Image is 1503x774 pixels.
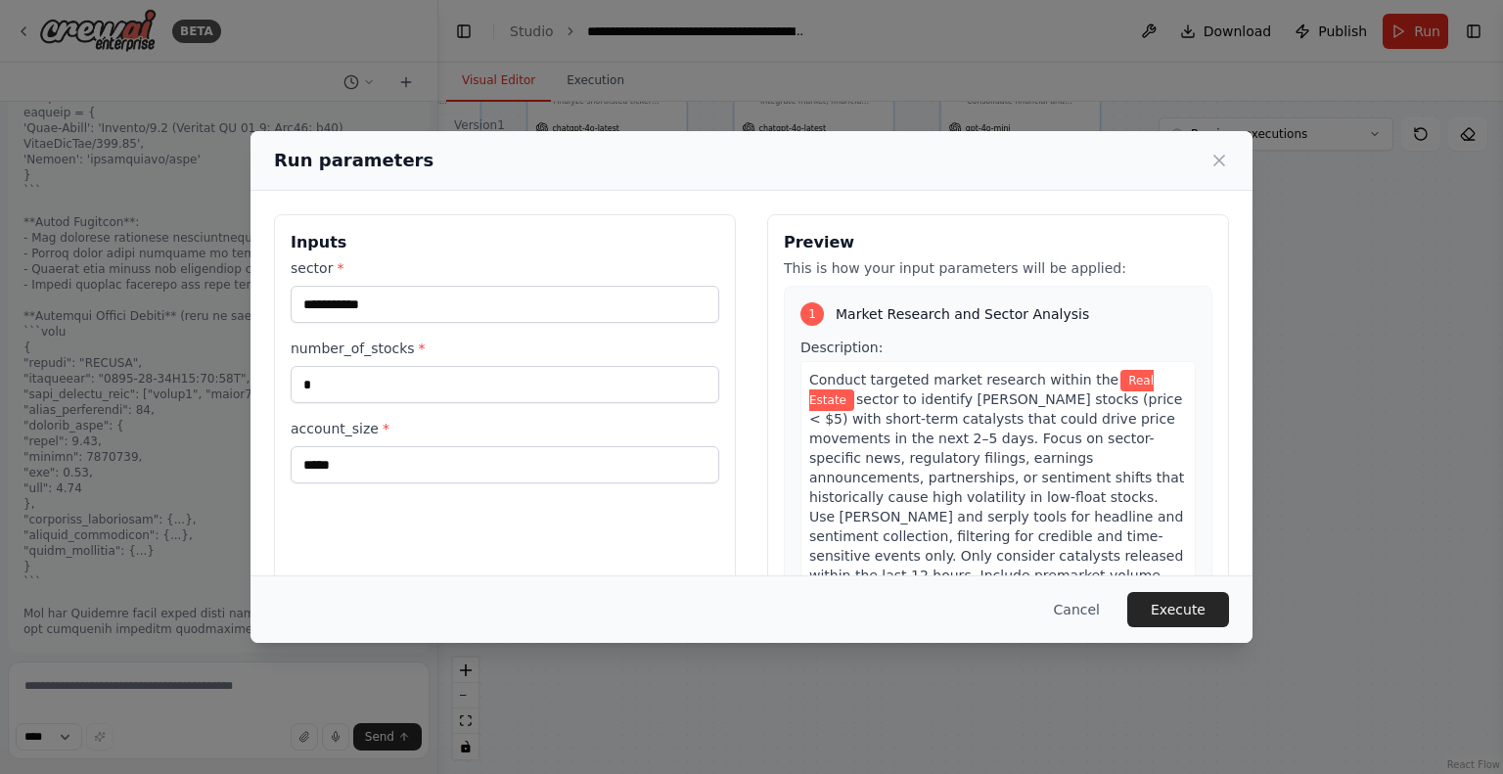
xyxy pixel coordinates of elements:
[291,339,719,358] label: number_of_stocks
[809,391,1184,622] span: sector to identify [PERSON_NAME] stocks (price < $5) with short-term catalysts that could drive p...
[784,231,1212,254] h3: Preview
[1038,592,1116,627] button: Cancel
[291,258,719,278] label: sector
[291,231,719,254] h3: Inputs
[1127,592,1229,627] button: Execute
[274,147,433,174] h2: Run parameters
[784,258,1212,278] p: This is how your input parameters will be applied:
[809,370,1154,411] span: Variable: sector
[809,372,1118,387] span: Conduct targeted market research within the
[291,419,719,438] label: account_size
[800,340,883,355] span: Description:
[836,304,1089,324] span: Market Research and Sector Analysis
[800,302,824,326] div: 1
